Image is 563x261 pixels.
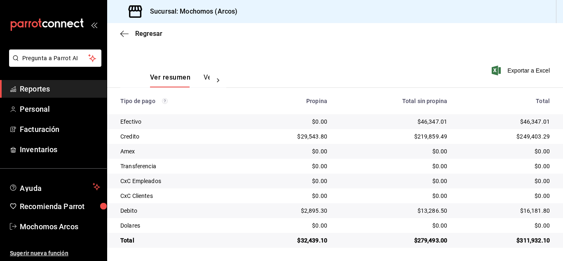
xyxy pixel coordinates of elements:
[252,132,327,141] div: $29,543.80
[460,132,550,141] div: $249,403.29
[20,201,100,212] span: Recomienda Parrot
[120,221,239,230] div: Dolares
[10,249,100,258] span: Sugerir nueva función
[120,98,239,104] div: Tipo de pago
[340,221,447,230] div: $0.00
[6,60,101,68] a: Pregunta a Parrot AI
[143,7,237,16] h3: Sucursal: Mochomos (Arcos)
[162,98,168,104] svg: Los pagos realizados con Pay y otras terminales son montos brutos.
[340,132,447,141] div: $219,859.49
[460,236,550,245] div: $311,932.10
[460,98,550,104] div: Total
[460,221,550,230] div: $0.00
[252,221,327,230] div: $0.00
[252,162,327,170] div: $0.00
[340,162,447,170] div: $0.00
[252,147,327,155] div: $0.00
[252,118,327,126] div: $0.00
[460,147,550,155] div: $0.00
[20,83,100,94] span: Reportes
[91,21,97,28] button: open_drawer_menu
[120,207,239,215] div: Debito
[9,49,101,67] button: Pregunta a Parrot AI
[20,182,89,192] span: Ayuda
[20,103,100,115] span: Personal
[120,30,162,38] button: Regresar
[460,118,550,126] div: $46,347.01
[120,132,239,141] div: Credito
[20,144,100,155] span: Inventarios
[340,236,447,245] div: $279,493.00
[340,207,447,215] div: $13,286.50
[252,207,327,215] div: $2,895.30
[120,118,239,126] div: Efectivo
[120,162,239,170] div: Transferencia
[20,124,100,135] span: Facturación
[120,236,239,245] div: Total
[493,66,550,75] button: Exportar a Excel
[340,98,447,104] div: Total sin propina
[340,177,447,185] div: $0.00
[120,147,239,155] div: Amex
[460,192,550,200] div: $0.00
[340,118,447,126] div: $46,347.01
[460,177,550,185] div: $0.00
[340,147,447,155] div: $0.00
[252,236,327,245] div: $32,439.10
[252,192,327,200] div: $0.00
[120,192,239,200] div: CxC Clientes
[120,177,239,185] div: CxC Empleados
[340,192,447,200] div: $0.00
[20,221,100,232] span: Mochomos Arcos
[460,207,550,215] div: $16,181.80
[22,54,89,63] span: Pregunta a Parrot AI
[135,30,162,38] span: Regresar
[150,73,190,87] button: Ver resumen
[150,73,210,87] div: navigation tabs
[204,73,235,87] button: Ver pagos
[460,162,550,170] div: $0.00
[252,177,327,185] div: $0.00
[252,98,327,104] div: Propina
